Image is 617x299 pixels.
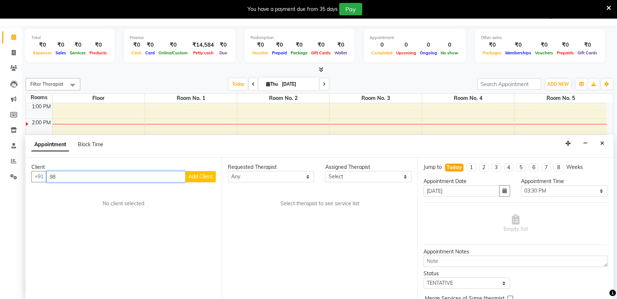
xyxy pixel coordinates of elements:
[439,50,460,55] span: No show
[369,50,394,55] span: Completed
[566,163,582,171] div: Weeks
[250,41,270,49] div: ₹0
[54,41,68,49] div: ₹0
[504,163,513,172] li: 4
[130,50,143,55] span: Cash
[521,178,608,185] div: Appointment Time
[424,248,608,256] div: Appointment Notes
[514,94,607,103] span: Room No. 5
[49,200,198,207] div: No client selected
[424,163,442,171] div: Jump to
[270,41,289,49] div: ₹0
[250,35,349,41] div: Redemption
[394,50,418,55] span: Upcoming
[516,163,526,172] li: 5
[424,270,510,277] div: Status
[394,41,418,49] div: 0
[503,214,528,233] span: Empty list
[130,41,143,49] div: ₹0
[424,178,510,185] div: Appointment Date
[422,94,514,103] span: Room No. 4
[280,79,316,90] input: 2025-09-04
[333,50,349,55] span: Wallet
[424,185,499,197] input: yyyy-mm-dd
[54,50,68,55] span: Sales
[479,163,488,172] li: 2
[339,3,362,15] button: Pay
[280,200,359,207] span: Select therapist to see service list
[576,50,599,55] span: Gift Cards
[597,138,608,149] button: Close
[30,119,52,127] div: 2:00 PM
[369,35,460,41] div: Appointment
[248,5,338,13] div: You have a payment due from 35 days
[264,81,280,87] span: Thu
[481,41,503,49] div: ₹0
[31,138,69,151] span: Appointment
[237,94,329,103] span: Room No. 2
[30,103,52,110] div: 1:00 PM
[189,41,217,49] div: ₹14,584
[481,50,503,55] span: Packages
[31,35,109,41] div: Total
[529,163,538,172] li: 6
[555,41,576,49] div: ₹0
[88,41,109,49] div: ₹0
[218,50,229,55] span: Due
[309,50,333,55] span: Gift Cards
[439,41,460,49] div: 0
[157,50,189,55] span: Online/Custom
[541,163,551,172] li: 7
[68,50,88,55] span: Services
[31,163,216,171] div: Client
[143,50,157,55] span: Card
[418,50,439,55] span: Ongoing
[289,50,309,55] span: Package
[330,94,422,103] span: Room No. 3
[555,50,576,55] span: Prepaids
[418,41,439,49] div: 0
[477,78,541,90] input: Search Appointment
[250,50,270,55] span: Voucher
[26,94,52,101] div: Rooms
[191,50,215,55] span: Petty cash
[31,41,54,49] div: ₹0
[145,94,237,103] span: Room No. 1
[325,163,411,171] div: Assigned Therapist
[68,41,88,49] div: ₹0
[503,50,533,55] span: Memberships
[88,50,109,55] span: Products
[547,81,569,87] span: ADD NEW
[289,41,309,49] div: ₹0
[130,35,230,41] div: Finance
[467,163,476,172] li: 1
[533,50,555,55] span: Vouchers
[31,50,54,55] span: Expenses
[447,164,462,171] div: Today
[270,50,289,55] span: Prepaid
[333,41,349,49] div: ₹0
[31,171,47,182] button: +91
[369,41,394,49] div: 0
[30,81,64,87] span: Filter Therapist
[188,173,213,180] span: Add Client
[185,171,216,182] button: Add Client
[309,41,333,49] div: ₹0
[553,163,563,172] li: 8
[46,171,185,182] input: Search by Name/Mobile/Email/Code
[229,78,248,90] span: Today
[576,41,599,49] div: ₹0
[157,41,189,49] div: ₹0
[78,141,103,148] span: Block Time
[545,79,571,89] button: ADD NEW
[53,94,145,103] span: Floor
[481,35,599,41] div: Other sales
[143,41,157,49] div: ₹0
[228,163,314,171] div: Requested Therapist
[533,41,555,49] div: ₹0
[217,41,230,49] div: ₹0
[503,41,533,49] div: ₹0
[491,163,501,172] li: 3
